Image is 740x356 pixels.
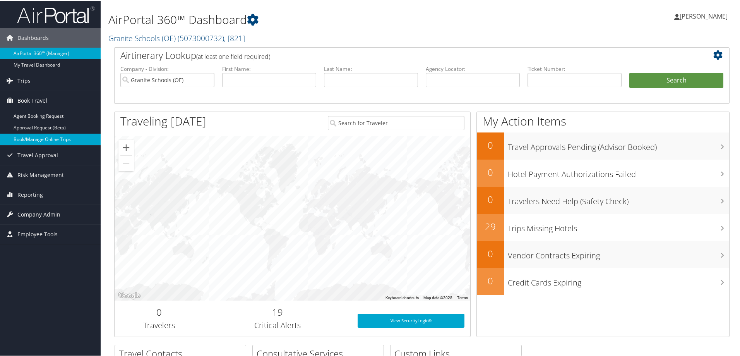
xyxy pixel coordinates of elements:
[477,165,504,178] h2: 0
[508,273,729,287] h3: Credit Cards Expiring
[324,64,418,72] label: Last Name:
[118,155,134,170] button: Zoom out
[116,290,142,300] a: Open this area in Google Maps (opens a new window)
[385,294,419,300] button: Keyboard shortcuts
[477,112,729,129] h1: My Action Items
[477,186,729,213] a: 0Travelers Need Help (Safety Check)
[508,164,729,179] h3: Hotel Payment Authorizations Failed
[477,192,504,205] h2: 0
[108,11,526,27] h1: AirPortal 360™ Dashboard
[457,295,468,299] a: Terms (opens in new tab)
[508,137,729,152] h3: Travel Approvals Pending (Advisor Booked)
[477,240,729,267] a: 0Vendor Contracts Expiring
[358,313,464,327] a: View SecurityLogic®
[222,64,316,72] label: First Name:
[477,159,729,186] a: 0Hotel Payment Authorizations Failed
[477,267,729,294] a: 0Credit Cards Expiring
[209,305,346,318] h2: 19
[116,290,142,300] img: Google
[674,4,735,27] a: [PERSON_NAME]
[17,5,94,23] img: airportal-logo.png
[508,191,729,206] h3: Travelers Need Help (Safety Check)
[680,11,728,20] span: [PERSON_NAME]
[477,132,729,159] a: 0Travel Approvals Pending (Advisor Booked)
[17,90,47,110] span: Book Travel
[118,139,134,155] button: Zoom in
[629,72,723,88] button: Search
[120,64,214,72] label: Company - Division:
[120,319,198,330] h3: Travelers
[17,224,58,243] span: Employee Tools
[108,32,245,43] a: Granite Schools (OE)
[120,48,672,61] h2: Airtinerary Lookup
[328,115,464,129] input: Search for Traveler
[209,319,346,330] h3: Critical Alerts
[477,138,504,151] h2: 0
[477,219,504,232] h2: 29
[477,213,729,240] a: 29Trips Missing Hotels
[528,64,622,72] label: Ticket Number:
[120,305,198,318] h2: 0
[17,184,43,204] span: Reporting
[508,246,729,260] h3: Vendor Contracts Expiring
[426,64,520,72] label: Agency Locator:
[224,32,245,43] span: , [ 821 ]
[477,246,504,260] h2: 0
[508,218,729,233] h3: Trips Missing Hotels
[17,145,58,164] span: Travel Approval
[17,71,31,90] span: Trips
[196,52,270,60] span: (at least one field required)
[17,204,60,224] span: Company Admin
[17,165,64,184] span: Risk Management
[17,28,49,47] span: Dashboards
[423,295,452,299] span: Map data ©2025
[178,32,224,43] span: ( 5073000732 )
[120,112,206,129] h1: Traveling [DATE]
[477,273,504,287] h2: 0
